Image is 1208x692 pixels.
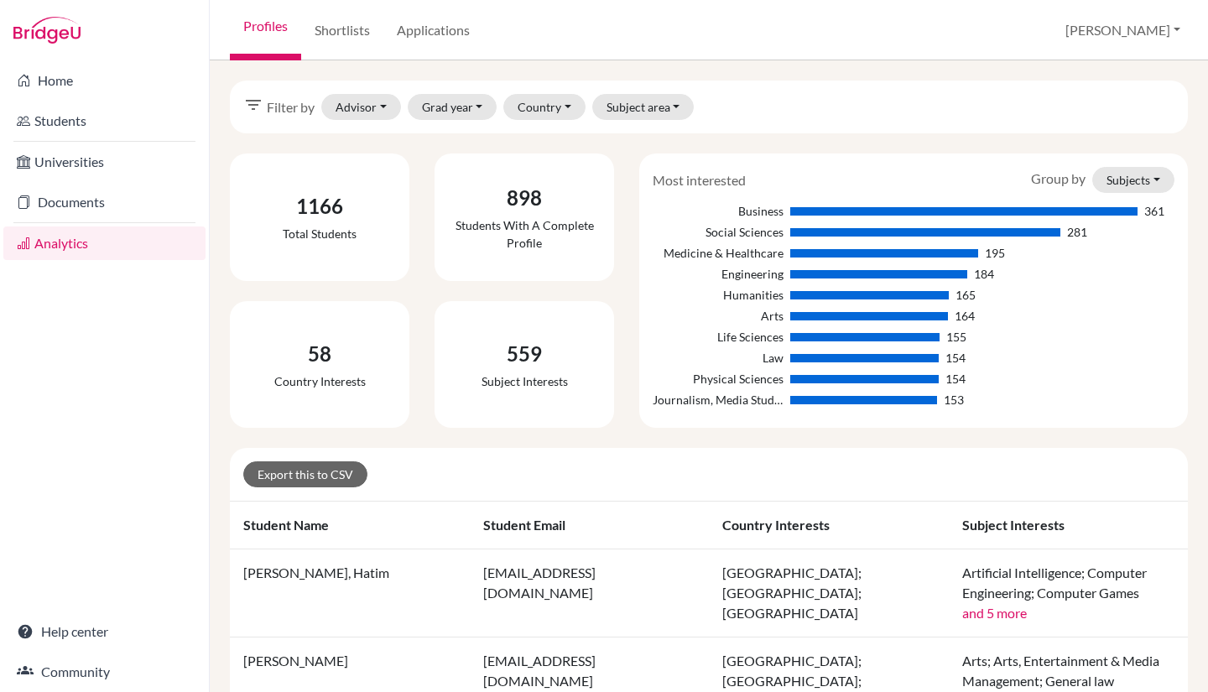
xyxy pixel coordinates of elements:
[243,461,367,487] a: Export this to CSV
[3,104,206,138] a: Students
[1092,167,1174,193] button: Subjects
[1018,167,1187,193] div: Group by
[1058,14,1188,46] button: [PERSON_NAME]
[653,349,783,367] div: Law
[274,339,366,369] div: 58
[230,549,470,637] td: [PERSON_NAME], Hatim
[321,94,401,120] button: Advisor
[653,265,783,283] div: Engineering
[283,191,357,221] div: 1166
[448,216,601,252] div: Students with a complete profile
[709,549,949,637] td: [GEOGRAPHIC_DATA]; [GEOGRAPHIC_DATA]; [GEOGRAPHIC_DATA]
[408,94,497,120] button: Grad year
[955,286,976,304] div: 165
[283,225,357,242] div: Total students
[3,185,206,219] a: Documents
[482,339,568,369] div: 559
[3,615,206,648] a: Help center
[653,307,783,325] div: Arts
[946,328,966,346] div: 155
[945,349,966,367] div: 154
[985,244,1005,262] div: 195
[653,244,783,262] div: Medicine & Healthcare
[3,145,206,179] a: Universities
[470,549,710,637] td: [EMAIL_ADDRESS][DOMAIN_NAME]
[653,370,783,388] div: Physical Sciences
[709,502,949,549] th: Country interests
[3,226,206,260] a: Analytics
[1144,202,1164,220] div: 361
[653,202,783,220] div: Business
[267,97,315,117] span: Filter by
[962,603,1027,623] button: and 5 more
[1067,223,1087,241] div: 281
[653,391,783,408] div: Journalism, Media Studies & Communication
[653,223,783,241] div: Social Sciences
[470,502,710,549] th: Student email
[230,502,470,549] th: Student name
[274,372,366,390] div: Country interests
[592,94,695,120] button: Subject area
[653,286,783,304] div: Humanities
[944,391,964,408] div: 153
[640,170,758,190] div: Most interested
[955,307,975,325] div: 164
[945,370,966,388] div: 154
[3,64,206,97] a: Home
[503,94,586,120] button: Country
[949,549,1189,637] td: Artificial Intelligence; Computer Engineering; Computer Games
[949,502,1189,549] th: Subject interests
[974,265,994,283] div: 184
[653,328,783,346] div: Life Sciences
[448,183,601,213] div: 898
[3,655,206,689] a: Community
[243,95,263,115] i: filter_list
[482,372,568,390] div: Subject interests
[13,17,81,44] img: Bridge-U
